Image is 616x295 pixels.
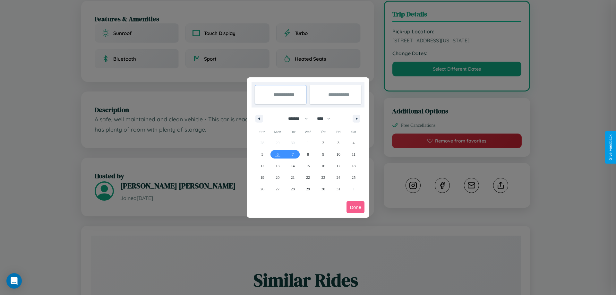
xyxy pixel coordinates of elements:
span: 10 [337,149,340,160]
button: 22 [300,172,315,183]
button: 12 [255,160,270,172]
span: 27 [276,183,279,195]
button: 24 [331,172,346,183]
button: 27 [270,183,285,195]
button: Done [346,201,364,213]
button: 19 [255,172,270,183]
span: Tue [285,127,300,137]
button: 30 [316,183,331,195]
span: 6 [277,149,278,160]
span: 18 [352,160,355,172]
span: 11 [352,149,355,160]
span: Thu [316,127,331,137]
span: 31 [337,183,340,195]
span: 23 [321,172,325,183]
span: 22 [306,172,310,183]
button: 29 [300,183,315,195]
button: 16 [316,160,331,172]
button: 21 [285,172,300,183]
span: 2 [322,137,324,149]
span: 16 [321,160,325,172]
button: 31 [331,183,346,195]
span: 7 [292,149,294,160]
span: 17 [337,160,340,172]
span: Sat [346,127,361,137]
span: 25 [352,172,355,183]
button: 18 [346,160,361,172]
button: 25 [346,172,361,183]
span: 29 [306,183,310,195]
button: 20 [270,172,285,183]
span: 12 [261,160,264,172]
span: 26 [261,183,264,195]
span: 13 [276,160,279,172]
button: 13 [270,160,285,172]
button: 9 [316,149,331,160]
span: 5 [261,149,263,160]
span: Fri [331,127,346,137]
span: 24 [337,172,340,183]
span: 21 [291,172,295,183]
span: 8 [307,149,309,160]
span: Mon [270,127,285,137]
span: 4 [353,137,355,149]
span: 20 [276,172,279,183]
span: 9 [322,149,324,160]
button: 5 [255,149,270,160]
span: 3 [338,137,339,149]
button: 23 [316,172,331,183]
button: 26 [255,183,270,195]
button: 15 [300,160,315,172]
span: 19 [261,172,264,183]
span: 1 [307,137,309,149]
span: Sun [255,127,270,137]
button: 14 [285,160,300,172]
button: 10 [331,149,346,160]
span: 14 [291,160,295,172]
span: 28 [291,183,295,195]
span: Wed [300,127,315,137]
button: 6 [270,149,285,160]
button: 3 [331,137,346,149]
button: 2 [316,137,331,149]
span: 30 [321,183,325,195]
button: 8 [300,149,315,160]
button: 7 [285,149,300,160]
span: 15 [306,160,310,172]
button: 17 [331,160,346,172]
div: Open Intercom Messenger [6,273,22,289]
button: 1 [300,137,315,149]
button: 11 [346,149,361,160]
div: Give Feedback [608,134,613,161]
button: 28 [285,183,300,195]
button: 4 [346,137,361,149]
